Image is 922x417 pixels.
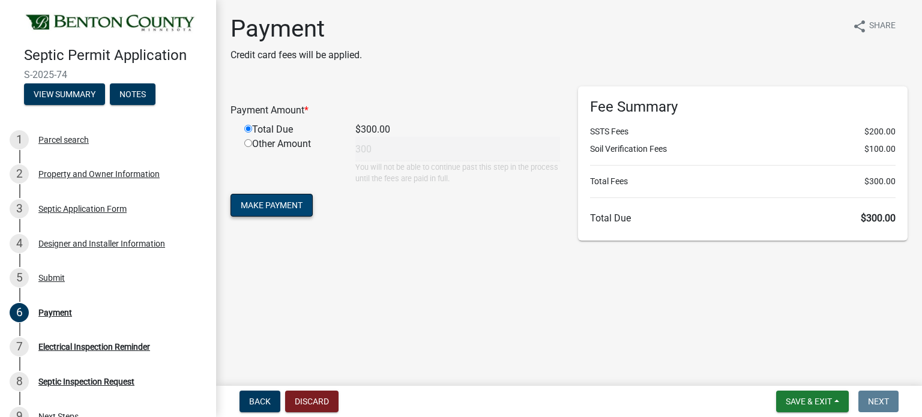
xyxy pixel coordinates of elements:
[110,83,155,105] button: Notes
[24,13,197,34] img: Benton County, Minnesota
[38,170,160,178] div: Property and Owner Information
[230,194,313,217] button: Make Payment
[590,175,896,188] li: Total Fees
[10,199,29,218] div: 3
[38,205,127,213] div: Septic Application Form
[864,175,896,188] span: $300.00
[230,48,362,62] p: Credit card fees will be applied.
[235,137,346,184] div: Other Amount
[230,14,362,43] h1: Payment
[10,372,29,391] div: 8
[864,143,896,155] span: $100.00
[38,308,72,317] div: Payment
[24,83,105,105] button: View Summary
[590,143,896,155] li: Soil Verification Fees
[240,391,280,412] button: Back
[10,303,29,322] div: 6
[38,239,165,248] div: Designer and Installer Information
[10,234,29,253] div: 4
[38,343,150,351] div: Electrical Inspection Reminder
[590,212,896,224] h6: Total Due
[38,136,89,144] div: Parcel search
[776,391,849,412] button: Save & Exit
[38,377,134,386] div: Septic Inspection Request
[10,130,29,149] div: 1
[24,69,192,80] span: S-2025-74
[249,397,271,406] span: Back
[38,274,65,282] div: Submit
[235,122,346,137] div: Total Due
[24,47,206,64] h4: Septic Permit Application
[24,90,105,100] wm-modal-confirm: Summary
[843,14,905,38] button: shareShare
[10,337,29,356] div: 7
[858,391,899,412] button: Next
[10,164,29,184] div: 2
[868,397,889,406] span: Next
[786,397,832,406] span: Save & Exit
[346,122,569,137] div: $300.00
[10,268,29,287] div: 5
[869,19,896,34] span: Share
[285,391,339,412] button: Discard
[590,125,896,138] li: SSTS Fees
[852,19,867,34] i: share
[861,212,896,224] span: $300.00
[110,90,155,100] wm-modal-confirm: Notes
[221,103,569,118] div: Payment Amount
[864,125,896,138] span: $200.00
[590,98,896,116] h6: Fee Summary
